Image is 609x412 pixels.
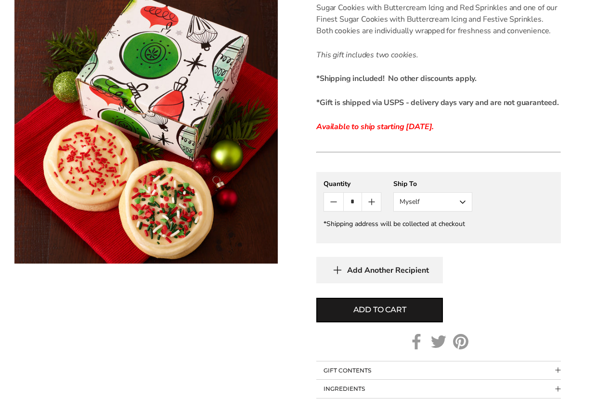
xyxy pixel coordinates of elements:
[409,334,424,349] a: Facebook
[316,50,418,60] em: This gift includes two cookies.
[316,121,434,132] span: Available to ship starting [DATE].
[362,193,381,211] button: Count plus
[453,334,468,349] a: Pinterest
[393,192,472,212] button: Myself
[316,97,559,108] strong: *Gift is shipped via USPS - delivery days vary and are not guaranteed.
[8,375,100,404] iframe: Sign Up via Text for Offers
[431,334,446,349] a: Twitter
[393,179,472,188] div: Ship To
[316,257,443,283] button: Add Another Recipient
[316,380,561,398] button: Collapsible block button
[316,172,561,243] gfm-form: New recipient
[324,193,343,211] button: Count minus
[347,266,429,275] span: Add Another Recipient
[324,179,381,188] div: Quantity
[343,193,362,211] input: Quantity
[316,298,443,322] button: Add to cart
[316,361,561,380] button: Collapsible block button
[353,304,406,316] span: Add to cart
[316,73,477,84] strong: *Shipping included! No other discounts apply.
[324,219,554,228] div: *Shipping address will be collected at checkout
